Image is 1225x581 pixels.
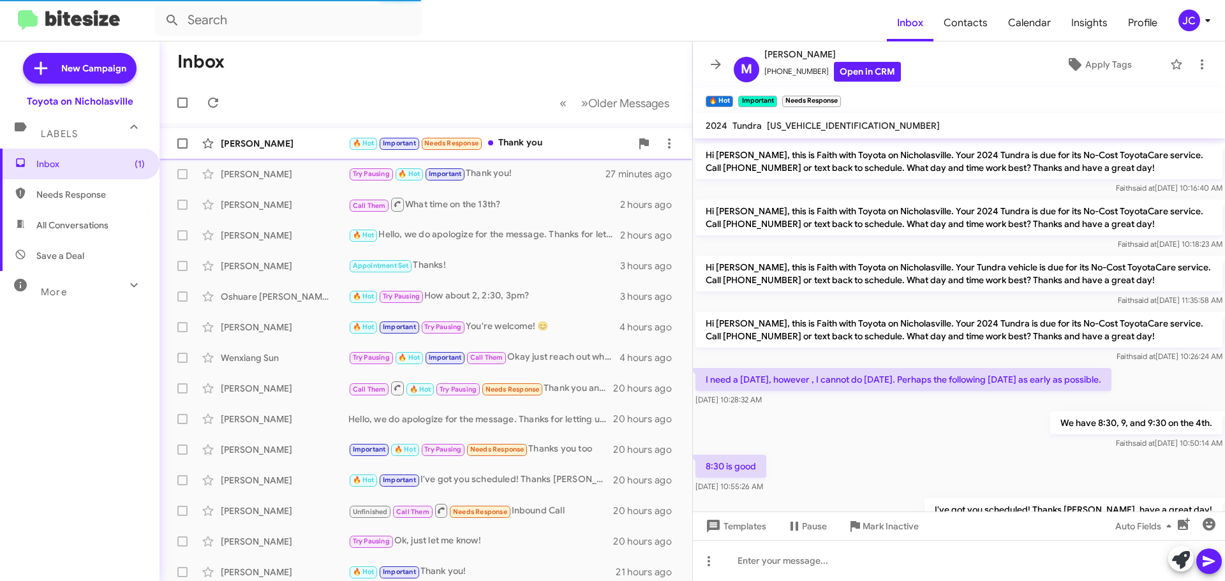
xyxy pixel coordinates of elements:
span: Important [429,170,462,178]
span: Important [383,323,416,331]
span: All Conversations [36,219,108,232]
div: Thank you [348,136,631,151]
span: Needs Response [453,508,507,516]
span: Labels [41,128,78,140]
div: Thank you! [348,166,605,181]
p: Hi [PERSON_NAME], this is Faith with Toyota on Nicholasville. Your Tundra vehicle is due for its ... [695,256,1222,291]
div: Wenxiang Sun [221,351,348,364]
input: Search [154,5,422,36]
div: [PERSON_NAME] [221,168,348,180]
span: Apply Tags [1085,53,1132,76]
p: I've got you scheduled! Thanks [PERSON_NAME], have a great day! [924,498,1222,521]
div: 3 hours ago [620,290,682,303]
nav: Page navigation example [553,90,677,116]
div: Okay just reach out when you are ready and I will be happy to get tat set for you! [348,350,620,365]
span: 2024 [706,120,727,131]
span: Important [383,568,416,576]
a: Insights [1061,4,1118,41]
span: Needs Response [36,188,145,201]
span: Calendar [998,4,1061,41]
span: Call Them [396,508,429,516]
div: How about 2, 2:30, 3pm? [348,289,620,304]
div: Thank you and YOU have a GREEEEAAATTTTT DAY TOO!!!!! [348,380,613,396]
div: 27 minutes ago [605,168,682,180]
div: 20 hours ago [613,443,682,456]
span: Templates [703,515,766,538]
span: Call Them [353,202,386,210]
div: [PERSON_NAME] [221,198,348,211]
div: [PERSON_NAME] [221,443,348,456]
div: [PERSON_NAME] [221,413,348,425]
div: [PERSON_NAME] [221,535,348,548]
div: Thanks you too [348,442,613,457]
span: said at [1132,183,1155,193]
div: Inbound Call [348,503,613,518]
div: Hello, we do apologize for the message. Thanks for letting us know, we will update our records! H... [348,228,620,242]
span: [DATE] 10:55:26 AM [695,482,763,491]
button: Apply Tags [1033,53,1164,76]
span: Older Messages [588,96,669,110]
span: said at [1132,438,1155,448]
span: 🔥 Hot [353,292,375,300]
span: Try Pausing [440,385,477,393]
div: I've got you scheduled! Thanks [PERSON_NAME], have a great day! [348,473,613,487]
div: [PERSON_NAME] [221,137,348,150]
span: Try Pausing [383,292,420,300]
button: Next [574,90,677,116]
span: Faith [DATE] 11:35:58 AM [1118,295,1222,305]
span: Call Them [353,385,386,393]
div: [PERSON_NAME] [221,321,348,334]
div: 20 hours ago [613,535,682,548]
p: Hi [PERSON_NAME], this is Faith with Toyota on Nicholasville. Your 2024 Tundra is due for its No-... [695,312,1222,348]
button: Templates [693,515,776,538]
span: Try Pausing [353,353,390,362]
span: [PERSON_NAME] [764,47,901,62]
div: 4 hours ago [620,321,682,334]
button: Auto Fields [1105,515,1187,538]
span: Inbox [36,158,145,170]
a: Contacts [933,4,998,41]
div: JC [1178,10,1200,31]
span: Try Pausing [424,445,461,453]
span: Faith [DATE] 10:18:23 AM [1118,239,1222,249]
span: Pause [802,515,827,538]
div: [PERSON_NAME] [221,566,348,578]
p: We have 8:30, 9, and 9:30 on the 4th. [1050,411,1222,434]
small: Needs Response [782,96,841,107]
span: 🔥 Hot [353,476,375,484]
span: Call Them [470,353,503,362]
div: Thank you! [348,564,616,579]
div: Hello, we do apologize for the message. Thanks for letting us know, we will update our records! H... [348,413,613,425]
p: Hi [PERSON_NAME], this is Faith with Toyota on Nicholasville. Your 2024 Tundra is due for its No-... [695,143,1222,179]
button: Previous [552,90,574,116]
span: Important [429,353,462,362]
span: Save a Deal [36,249,84,262]
div: [PERSON_NAME] [221,260,348,272]
a: Inbox [887,4,933,41]
span: [DATE] 10:28:32 AM [695,395,762,404]
button: Pause [776,515,837,538]
button: JC [1168,10,1211,31]
div: Toyota on Nicholasville [27,95,133,108]
div: 2 hours ago [620,198,682,211]
span: [PHONE_NUMBER] [764,62,901,82]
span: Auto Fields [1115,515,1177,538]
span: Try Pausing [424,323,461,331]
span: Needs Response [470,445,524,453]
span: Tundra [732,120,762,131]
small: Important [738,96,776,107]
div: [PERSON_NAME] [221,382,348,395]
span: 🔥 Hot [353,139,375,147]
div: [PERSON_NAME] [221,504,348,517]
p: Hi [PERSON_NAME], this is Faith with Toyota on Nicholasville. Your 2024 Tundra is due for its No-... [695,200,1222,235]
span: 🔥 Hot [398,170,420,178]
h1: Inbox [177,52,225,72]
div: 2 hours ago [620,229,682,242]
div: You're welcome! 😊 [348,320,620,334]
span: » [581,95,588,111]
div: 3 hours ago [620,260,682,272]
a: Profile [1118,4,1168,41]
